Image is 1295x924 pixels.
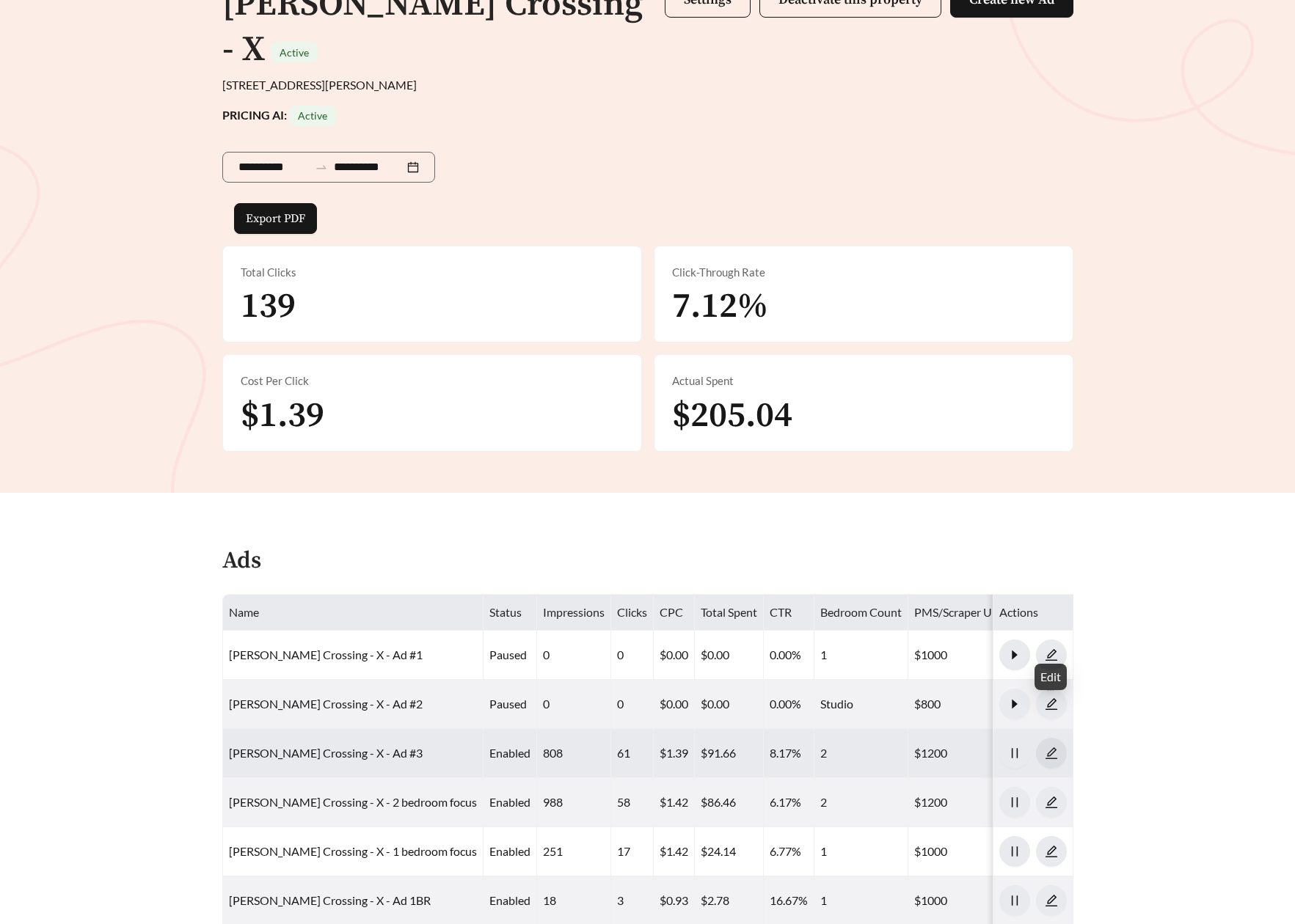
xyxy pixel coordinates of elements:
[1036,795,1067,809] a: edit
[814,729,908,778] td: 2
[1037,747,1066,760] span: edit
[489,893,530,907] span: enabled
[672,264,1055,281] div: Click-Through Rate
[484,595,537,631] th: Status
[241,373,624,389] div: Cost Per Click
[1036,689,1067,719] button: edit
[229,795,477,809] a: [PERSON_NAME] Crossing - X - 2 bedroom focus
[1036,738,1067,769] button: edit
[654,631,695,680] td: $0.00
[537,729,611,778] td: 808
[660,605,683,619] span: CPC
[1036,648,1067,661] a: edit
[537,631,611,680] td: 0
[764,778,814,827] td: 6.17%
[908,778,1040,827] td: $1200
[611,729,654,778] td: 61
[489,697,527,711] span: paused
[672,394,792,438] span: $205.04
[814,778,908,827] td: 2
[241,264,624,281] div: Total Clicks
[1000,648,1029,661] span: caret-right
[489,648,527,661] span: paused
[537,680,611,729] td: 0
[654,778,695,827] td: $1.42
[695,631,764,680] td: $0.00
[1037,894,1066,907] span: edit
[611,631,654,680] td: 0
[814,595,908,631] th: Bedroom Count
[229,697,423,711] a: [PERSON_NAME] Crossing - X - Ad #2
[764,729,814,778] td: 8.17%
[999,836,1030,867] button: pause
[695,595,764,631] th: Total Spent
[814,631,908,680] td: 1
[695,778,764,827] td: $86.46
[241,394,324,438] span: $1.39
[229,746,423,760] a: [PERSON_NAME] Crossing - X - Ad #3
[814,827,908,876] td: 1
[229,648,423,661] a: [PERSON_NAME] Crossing - X - Ad #1
[1000,845,1029,858] span: pause
[315,161,328,174] span: to
[611,827,654,876] td: 17
[695,827,764,876] td: $24.14
[908,631,1040,680] td: $1000
[999,885,1030,916] button: pause
[993,595,1073,631] th: Actions
[315,161,328,174] span: swap-right
[654,680,695,729] td: $0.00
[999,639,1030,670] button: caret-right
[654,729,695,778] td: $1.39
[223,595,484,631] th: Name
[764,631,814,680] td: 0.00%
[1037,796,1066,809] span: edit
[1036,787,1067,818] button: edit
[537,778,611,827] td: 988
[764,680,814,729] td: 0.00%
[489,844,530,858] span: enabled
[1036,885,1067,916] button: edit
[1000,894,1029,907] span: pause
[298,109,327,122] span: Active
[229,893,431,907] a: [PERSON_NAME] Crossing - X - Ad 1BR
[764,827,814,876] td: 6.77%
[1036,697,1067,711] a: edit
[1037,845,1066,858] span: edit
[537,595,611,631] th: Impressions
[611,778,654,827] td: 58
[1036,893,1067,907] a: edit
[246,210,305,227] span: Export PDF
[489,795,530,809] span: enabled
[999,787,1030,818] button: pause
[611,595,654,631] th: Clicks
[280,46,309,59] span: Active
[672,373,1055,389] div: Actual Spent
[695,729,764,778] td: $91.66
[770,605,792,619] span: CTR
[489,746,530,760] span: enabled
[695,680,764,729] td: $0.00
[222,549,261,574] h4: Ads
[908,827,1040,876] td: $1000
[814,680,908,729] td: Studio
[1000,697,1029,711] span: caret-right
[537,827,611,876] td: 251
[1037,697,1066,711] span: edit
[229,844,477,858] a: [PERSON_NAME] Crossing - X - 1 bedroom focus
[241,285,296,329] span: 139
[908,595,1040,631] th: PMS/Scraper Unit Price
[1035,664,1067,690] div: Edit
[1000,796,1029,809] span: pause
[611,680,654,729] td: 0
[999,689,1030,719] button: caret-right
[908,680,1040,729] td: $800
[1036,844,1067,858] a: edit
[1036,836,1067,867] button: edit
[222,76,1073,94] div: [STREET_ADDRESS][PERSON_NAME]
[1036,746,1067,760] a: edit
[654,827,695,876] td: $1.42
[1036,639,1067,670] button: edit
[672,285,768,329] span: 7.12%
[908,729,1040,778] td: $1200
